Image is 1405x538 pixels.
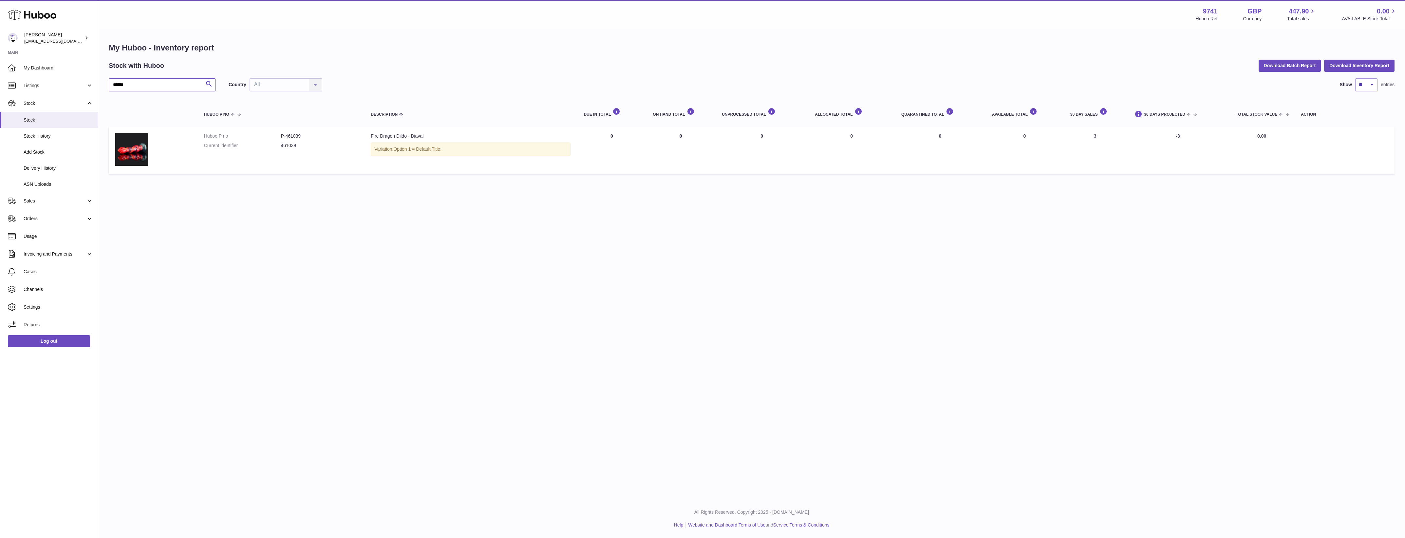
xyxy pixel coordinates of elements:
td: 0 [577,126,646,174]
td: -3 [1126,126,1229,174]
span: [EMAIL_ADDRESS][DOMAIN_NAME] [24,38,96,44]
span: Returns [24,322,93,328]
dd: 461039 [281,143,358,149]
a: 447.90 Total sales [1287,7,1316,22]
span: 0.00 [1257,133,1266,139]
span: Total stock value [1236,112,1277,117]
label: Show [1340,82,1352,88]
dd: P-461039 [281,133,358,139]
div: Huboo Ref [1196,16,1218,22]
span: Delivery History [24,165,93,171]
div: Fire Dragon Dildo - Diaval [371,133,571,139]
span: Orders [24,216,86,222]
span: Listings [24,83,86,89]
span: Settings [24,304,93,310]
span: Add Stock [24,149,93,155]
div: [PERSON_NAME] [24,32,83,44]
strong: 9741 [1203,7,1218,16]
p: All Rights Reserved. Copyright 2025 - [DOMAIN_NAME] [103,509,1400,515]
strong: GBP [1247,7,1262,16]
a: Service Terms & Conditions [773,522,830,528]
img: product image [115,133,148,166]
button: Download Inventory Report [1324,60,1395,71]
div: ON HAND Total [653,108,709,117]
a: 0.00 AVAILABLE Stock Total [1342,7,1397,22]
span: My Dashboard [24,65,93,71]
span: Sales [24,198,86,204]
span: Stock [24,100,86,106]
span: 447.90 [1289,7,1309,16]
span: Description [371,112,398,117]
div: QUARANTINED Total [901,108,979,117]
span: ASN Uploads [24,181,93,187]
span: Huboo P no [204,112,229,117]
td: 0 [985,126,1064,174]
label: Country [229,82,246,88]
div: Action [1301,112,1388,117]
span: Channels [24,286,93,293]
span: Total sales [1287,16,1316,22]
span: Stock [24,117,93,123]
span: Stock History [24,133,93,139]
td: 3 [1064,126,1127,174]
div: DUE IN TOTAL [584,108,640,117]
button: Download Batch Report [1259,60,1321,71]
span: Usage [24,233,93,240]
div: UNPROCESSED Total [722,108,802,117]
a: Help [674,522,684,528]
h2: Stock with Huboo [109,61,164,70]
span: entries [1381,82,1395,88]
span: Option 1 = Default Title; [393,146,441,152]
span: Cases [24,269,93,275]
span: AVAILABLE Stock Total [1342,16,1397,22]
div: Currency [1243,16,1262,22]
img: internalAdmin-9741@internal.huboo.com [8,33,18,43]
td: 0 [646,126,715,174]
td: 0 [808,126,895,174]
div: 30 DAY SALES [1070,108,1120,117]
div: Variation: [371,143,571,156]
td: 0 [715,126,808,174]
h1: My Huboo - Inventory report [109,43,1395,53]
span: 0.00 [1377,7,1390,16]
span: 30 DAYS PROJECTED [1144,112,1185,117]
div: ALLOCATED Total [815,108,888,117]
dt: Current identifier [204,143,281,149]
a: Website and Dashboard Terms of Use [688,522,765,528]
span: Invoicing and Payments [24,251,86,257]
li: and [686,522,829,528]
dt: Huboo P no [204,133,281,139]
span: 0 [939,133,942,139]
a: Log out [8,335,90,347]
div: AVAILABLE Total [992,108,1057,117]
